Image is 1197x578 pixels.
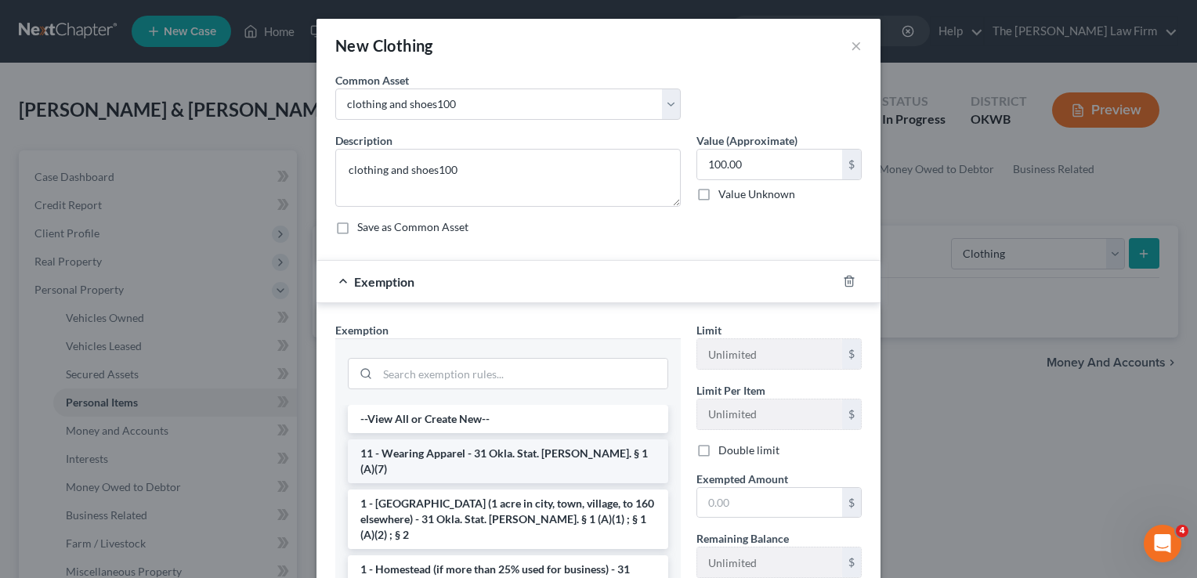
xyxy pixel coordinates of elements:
input: -- [697,339,842,369]
label: Limit Per Item [696,382,765,399]
label: Common Asset [335,72,409,89]
span: Exemption [335,323,389,337]
div: $ [842,339,861,369]
input: -- [697,399,842,429]
input: 0.00 [697,488,842,518]
div: $ [842,399,861,429]
li: 11 - Wearing Apparel - 31 Okla. Stat. [PERSON_NAME]. § 1 (A)(7) [348,439,668,483]
iframe: Intercom live chat [1144,525,1181,562]
span: Exempted Amount [696,472,788,486]
span: Description [335,134,392,147]
div: $ [842,150,861,179]
label: Double limit [718,443,779,458]
div: $ [842,488,861,518]
input: Search exemption rules... [378,359,667,388]
button: × [851,36,862,55]
input: -- [697,547,842,577]
span: Limit [696,323,721,337]
input: 0.00 [697,150,842,179]
span: 4 [1176,525,1188,537]
li: --View All or Create New-- [348,405,668,433]
div: New Clothing [335,34,433,56]
label: Remaining Balance [696,530,789,547]
div: $ [842,547,861,577]
label: Value (Approximate) [696,132,797,149]
li: 1 - [GEOGRAPHIC_DATA] (1 acre in city, town, village, to 160 elsewhere) - 31 Okla. Stat. [PERSON_... [348,489,668,549]
label: Save as Common Asset [357,219,468,235]
label: Value Unknown [718,186,795,202]
span: Exemption [354,274,414,289]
